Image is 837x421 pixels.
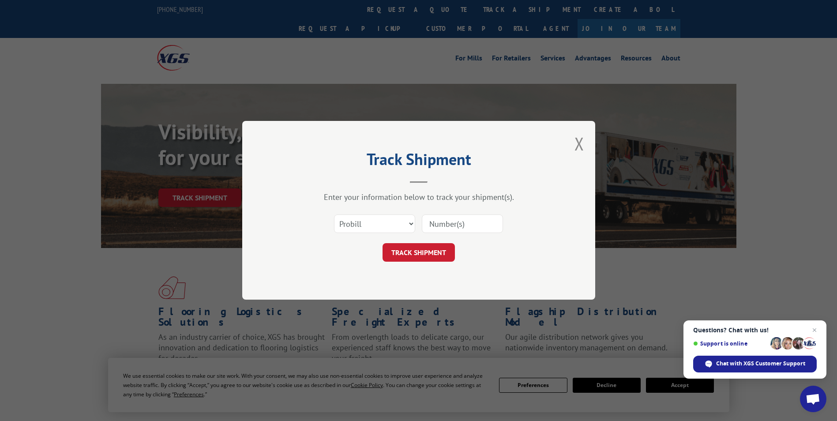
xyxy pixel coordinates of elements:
[693,340,767,347] span: Support is online
[422,215,503,233] input: Number(s)
[693,327,817,334] span: Questions? Chat with us!
[693,356,817,372] div: Chat with XGS Customer Support
[286,153,551,170] h2: Track Shipment
[716,360,805,368] span: Chat with XGS Customer Support
[574,132,584,155] button: Close modal
[383,244,455,262] button: TRACK SHIPMENT
[286,192,551,203] div: Enter your information below to track your shipment(s).
[800,386,826,412] div: Open chat
[809,325,820,335] span: Close chat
